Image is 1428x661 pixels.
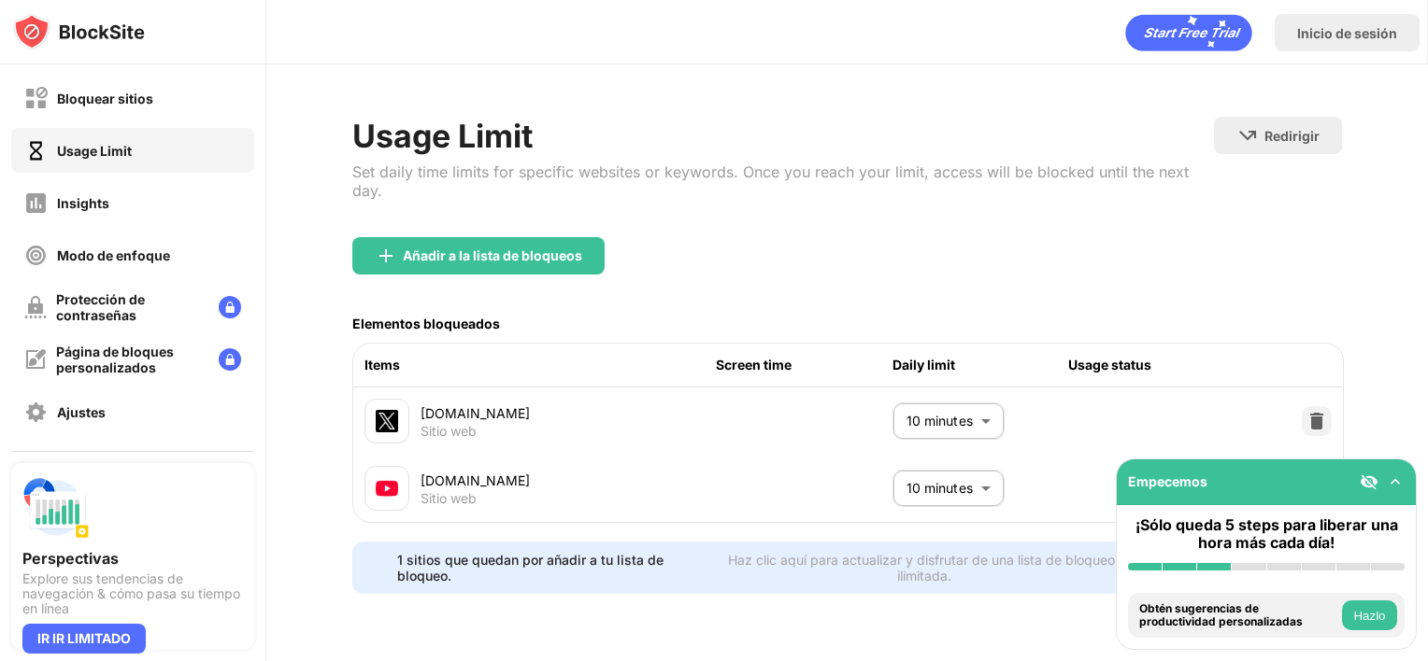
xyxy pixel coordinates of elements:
div: Perspectivas [22,549,243,568]
div: Añadir a la lista de bloqueos [403,248,582,263]
img: favicons [376,477,398,499]
img: logo-blocksite.svg [13,13,145,50]
img: lock-menu.svg [219,296,241,318]
img: eye-not-visible.svg [1360,472,1378,491]
div: Usage status [1068,355,1244,375]
img: time-usage-on.svg [24,139,48,162]
div: [DOMAIN_NAME] [421,471,717,490]
img: focus-off.svg [24,244,48,267]
div: Modo de enfoque [57,247,170,263]
img: favicons [376,410,398,432]
img: omni-setup-toggle.svg [1386,472,1405,491]
div: Insights [57,195,109,211]
div: Screen time [716,355,892,375]
div: animation [1125,14,1252,51]
img: insights-off.svg [24,191,48,215]
img: password-protection-off.svg [24,296,47,318]
div: Ajustes [57,404,106,420]
div: Sitio web [421,423,477,440]
div: Daily limit [892,355,1068,375]
button: Hazlo [1342,600,1397,630]
img: customize-block-page-off.svg [24,348,47,371]
div: Usage Limit [352,117,1215,155]
div: Obtén sugerencias de productividad personalizadas [1139,602,1337,629]
img: block-off.svg [24,87,48,110]
p: 10 minutes [907,478,974,499]
div: [DOMAIN_NAME] [421,403,717,423]
p: 10 minutes [907,411,974,431]
div: Haz clic aquí para actualizar y disfrutar de una lista de bloqueos ilimitada. [713,552,1137,584]
div: Sitio web [421,490,477,507]
div: Página de bloques personalizados [56,344,204,375]
div: Usage Limit [57,143,132,159]
div: Items [364,355,717,375]
img: settings-off.svg [24,401,48,424]
div: Protección de contraseñas [56,291,204,323]
div: Inicio de sesión [1297,25,1397,41]
div: Explore sus tendencias de navegación & cómo pasa su tiempo en línea [22,571,243,616]
img: lock-menu.svg [219,348,241,371]
div: ¡Sólo queda 5 steps para liberar una hora más cada día! [1128,516,1405,552]
div: Set daily time limits for specific websites or keywords. Once you reach your limit, access will b... [352,162,1215,200]
div: Empecemos [1128,473,1207,489]
img: push-insights.svg [22,474,90,541]
div: IR IR LIMITADO [22,624,146,654]
div: Redirigir [1264,128,1320,144]
div: Bloquear sitios [57,91,153,106]
div: 1 sitios que quedan por añadir a tu lista de bloqueo. [397,552,702,584]
div: Elementos bloqueados [352,316,500,331]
